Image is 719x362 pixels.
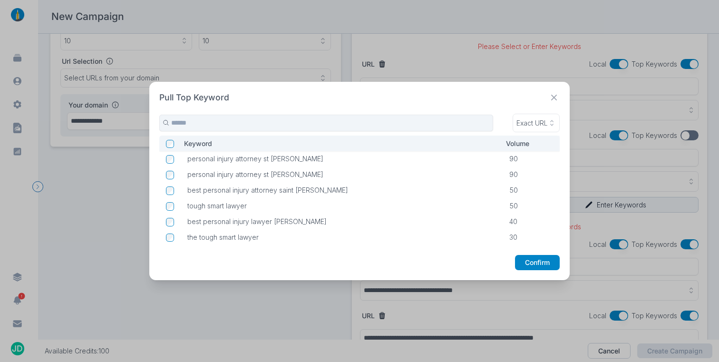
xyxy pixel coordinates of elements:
p: best personal injury lawyer [PERSON_NAME] [187,217,496,226]
span: 90 [509,155,518,163]
p: tough smart lawyer [187,202,496,210]
p: best personal injury attorney saint [PERSON_NAME] [187,186,496,195]
p: the tough smart lawyer [187,233,496,242]
p: Exact URL [516,119,548,127]
span: 90 [509,170,518,178]
p: personal injury attorney st [PERSON_NAME] [187,170,496,179]
h2: Pull Top Keyword [159,92,229,104]
span: 50 [509,202,518,210]
span: 30 [509,233,517,241]
p: personal injury attorney st [PERSON_NAME] [187,155,496,163]
p: Volume [506,139,549,148]
button: Confirm [515,255,560,270]
button: Exact URL [513,114,560,133]
p: Keyword [184,139,491,148]
span: 50 [509,186,518,194]
span: 40 [509,217,517,225]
